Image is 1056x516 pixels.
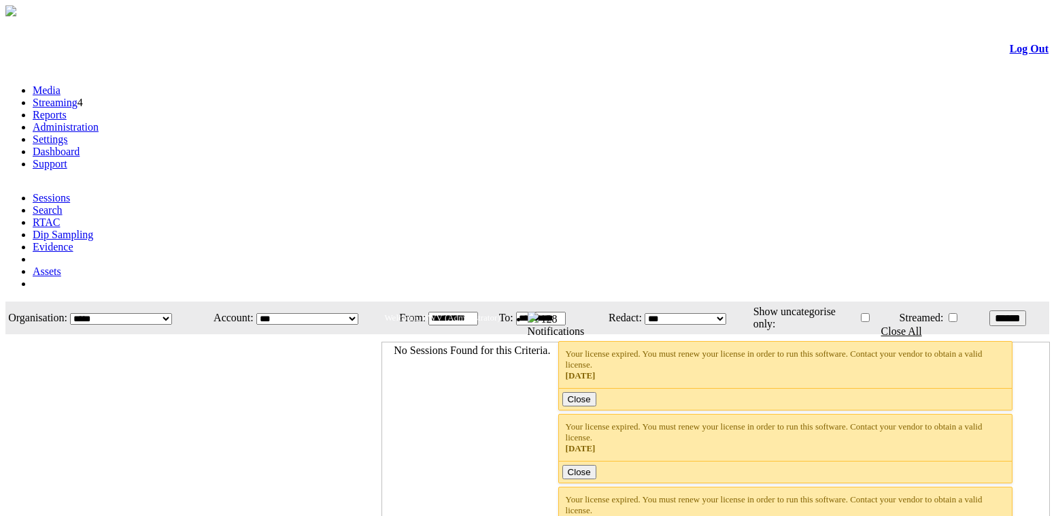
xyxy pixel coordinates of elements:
[562,465,596,479] button: Close
[33,97,78,108] a: Streaming
[33,121,99,133] a: Administration
[33,216,60,228] a: RTAC
[33,241,73,253] a: Evidence
[566,443,596,453] span: [DATE]
[33,84,61,96] a: Media
[1010,43,1049,54] a: Log Out
[562,392,596,406] button: Close
[33,265,61,277] a: Assets
[566,370,596,381] span: [DATE]
[33,229,93,240] a: Dip Sampling
[33,204,63,216] a: Search
[881,325,922,337] a: Close All
[33,192,70,204] a: Sessions
[566,349,1006,381] div: Your license expired. You must renew your license in order to run this software. Contact your ven...
[33,146,80,157] a: Dashboard
[5,5,16,16] img: arrow-3.png
[528,312,539,323] img: bell25.png
[33,133,68,145] a: Settings
[78,97,83,108] span: 4
[7,303,68,333] td: Organisation:
[384,312,500,323] span: Welcome, BWV (Administrator)
[33,158,67,170] a: Support
[528,325,1022,338] div: Notifications
[33,109,67,120] a: Reports
[566,421,1006,454] div: Your license expired. You must renew your license in order to run this software. Contact your ven...
[541,313,558,325] span: 128
[202,303,254,333] td: Account:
